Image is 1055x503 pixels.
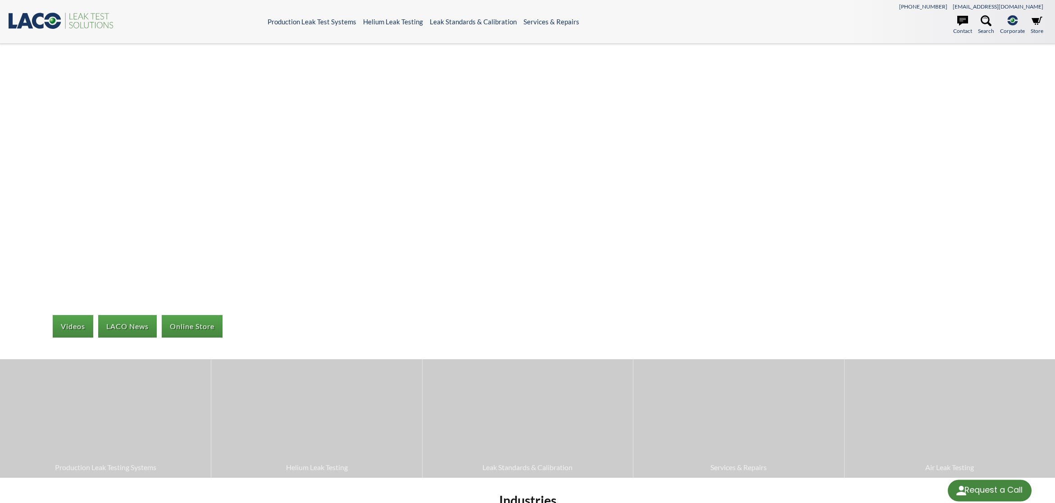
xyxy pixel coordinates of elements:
[899,3,947,10] a: [PHONE_NUMBER]
[978,15,994,35] a: Search
[638,462,839,473] span: Services & Repairs
[53,315,93,338] a: Videos
[427,462,628,473] span: Leak Standards & Calibration
[423,359,633,477] a: Leak Standards & Calibration
[216,462,417,473] span: Helium Leak Testing
[162,315,223,338] a: Online Store
[948,480,1032,501] div: Request a Call
[845,359,1055,477] a: Air Leak Testing
[523,18,579,26] a: Services & Repairs
[5,462,206,473] span: Production Leak Testing Systems
[964,480,1023,500] div: Request a Call
[1000,27,1025,35] span: Corporate
[849,462,1050,473] span: Air Leak Testing
[268,18,356,26] a: Production Leak Test Systems
[363,18,423,26] a: Helium Leak Testing
[98,315,157,338] a: LACO News
[1031,15,1043,35] a: Store
[633,359,844,477] a: Services & Repairs
[211,359,422,477] a: Helium Leak Testing
[953,3,1043,10] a: [EMAIL_ADDRESS][DOMAIN_NAME]
[954,483,969,498] img: round button
[953,15,972,35] a: Contact
[430,18,517,26] a: Leak Standards & Calibration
